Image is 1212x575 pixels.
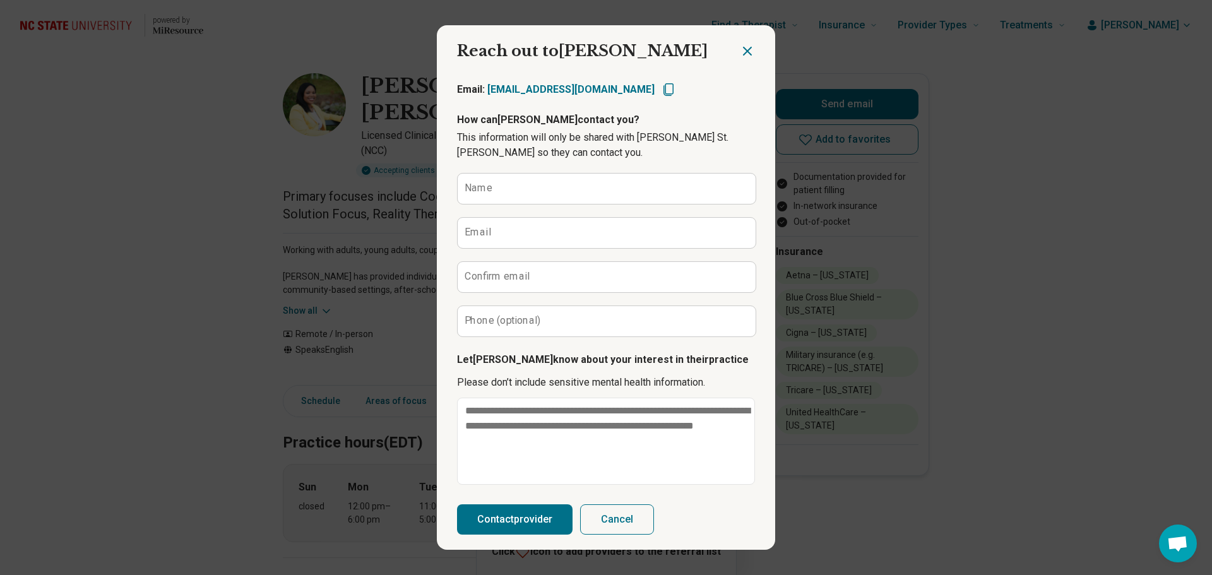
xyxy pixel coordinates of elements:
[457,130,755,160] p: This information will only be shared with [PERSON_NAME] St. [PERSON_NAME] so they can contact you.
[465,183,492,193] label: Name
[740,44,755,59] button: Close dialog
[457,82,655,97] p: Email:
[457,112,755,127] p: How can [PERSON_NAME] contact you?
[465,316,541,326] label: Phone (optional)
[457,42,708,60] span: Reach out to [PERSON_NAME]
[487,83,655,95] a: [EMAIL_ADDRESS][DOMAIN_NAME]
[580,504,654,535] button: Cancel
[465,271,530,282] label: Confirm email
[457,375,755,390] p: Please don’t include sensitive mental health information.
[457,504,573,535] button: Contactprovider
[465,227,491,237] label: Email
[661,82,676,98] button: Copy email
[457,352,755,367] p: Let [PERSON_NAME] know about your interest in their practice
